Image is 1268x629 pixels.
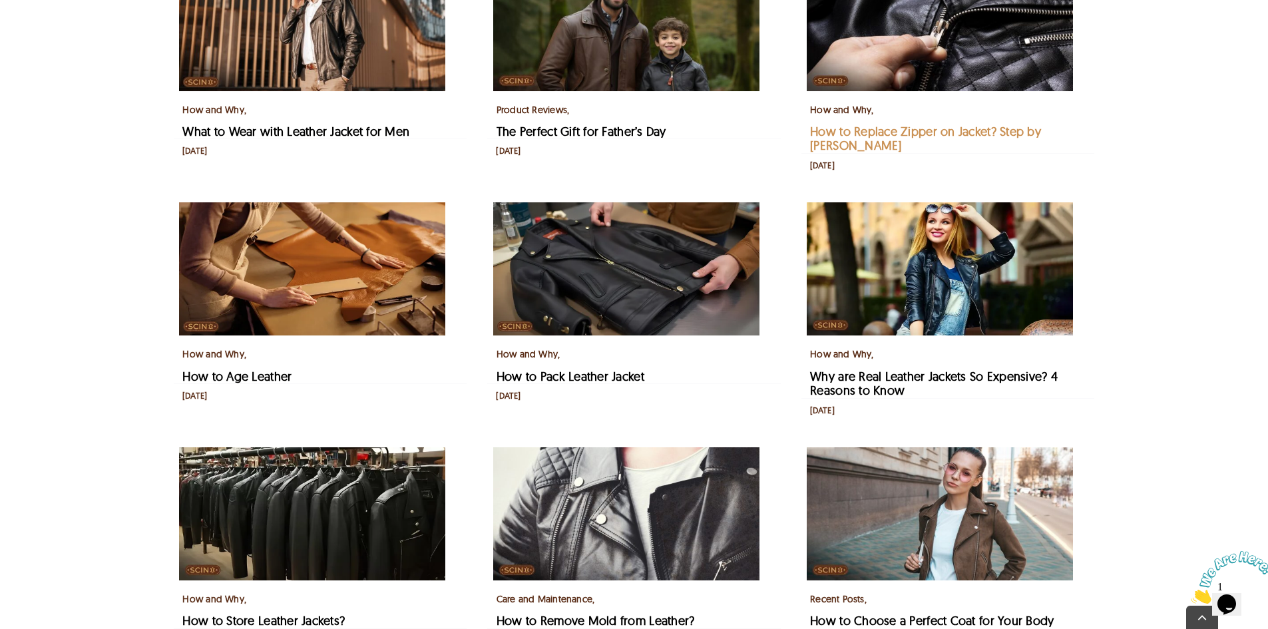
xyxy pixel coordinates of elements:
[497,613,695,628] a: How to Remove Mold from Leather?
[182,346,461,362] div: ,
[807,447,1073,580] img: choose-a-sheep-leather-jacket-that-suits-your-body-type-blog-featured-image
[496,146,521,156] div: [DATE]
[182,104,244,116] a: How and Why
[179,447,445,580] img: Learn how to store leather jacket
[493,449,759,462] a: How to Remove Mold from Leather?
[182,591,461,607] div: ,
[179,202,445,335] img: How To Distress Leather In Easy Way
[810,346,1088,362] div: ,
[497,104,567,116] a: Product Reviews
[497,124,666,139] a: The Perfect Gift for Father’s Day
[807,449,1073,462] a: How to Choose a Perfect Coat for Your Body Type?
[810,160,835,171] div: [DATE]
[497,369,644,384] a: How to Pack Leather Jacket
[182,593,244,605] a: How and Why
[497,593,592,605] a: Care and Maintenance
[182,391,207,401] div: [DATE]
[497,591,775,607] div: ,
[493,447,759,580] img: simple way to remove mold from leather
[179,449,445,462] a: How to Store Leather Jackets?
[182,613,345,628] a: How to Store Leather Jackets?
[497,102,775,118] div: ,
[497,348,558,360] a: How and Why
[497,346,775,362] div: ,
[496,391,521,401] div: [DATE]
[182,102,461,118] div: ,
[810,348,871,360] a: How and Why
[5,5,11,17] span: 1
[810,104,871,116] a: How and Why
[5,5,88,58] img: Chat attention grabber
[810,591,1088,607] div: ,
[182,146,207,156] div: [DATE]
[493,204,759,217] a: How to Pack Leather Jacket
[810,369,1058,399] a: Why are Real Leather Jackets So Expensive? 4 Reasons to Know
[810,124,1041,154] a: How to Replace Zipper on Jacket? Step by [PERSON_NAME]
[182,369,292,384] a: How to Age Leather
[807,204,1073,217] a: Why are Real Leather Jackets So Expensive? 4 Reasons to Know
[182,348,244,360] a: How and Why
[1185,546,1268,609] iframe: chat widget
[493,202,759,335] img: how-to-pack-leather-jacket-blog-featured-image
[810,405,835,416] div: [DATE]
[810,593,865,605] a: Recent Posts
[182,124,409,139] a: What to Wear with Leather Jacket for Men
[810,102,1088,118] div: ,
[179,204,445,217] a: How to Age Leather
